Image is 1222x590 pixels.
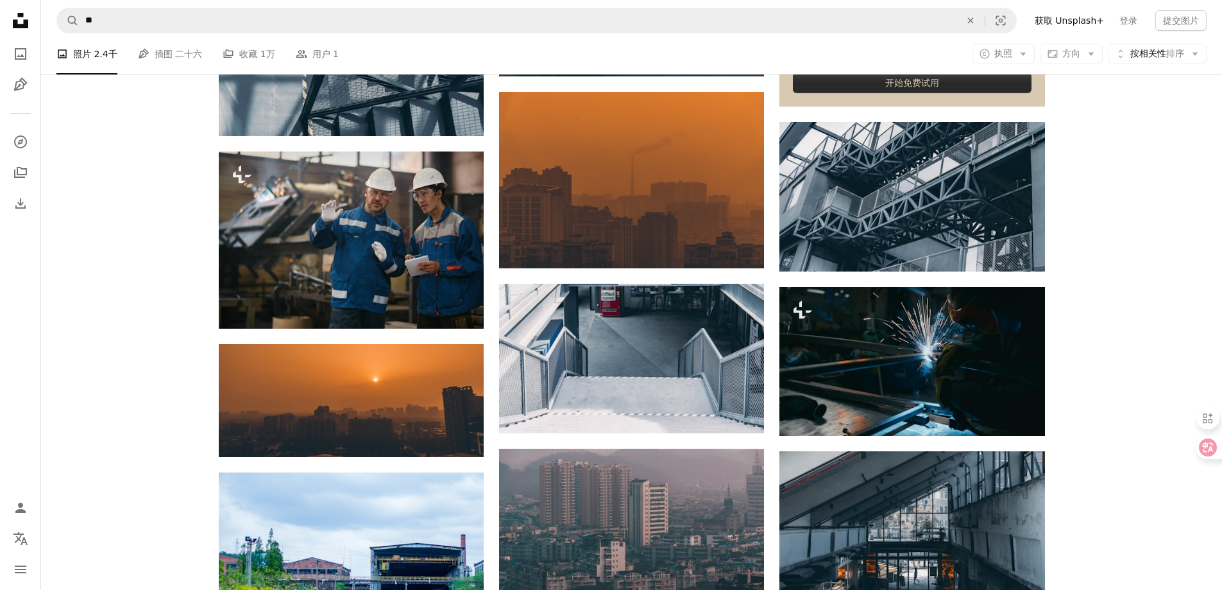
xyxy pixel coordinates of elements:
a: 登录 / 注册 [8,495,33,521]
button: 语言 [8,526,33,551]
a: 收藏 [8,160,33,186]
a: 正在对一块金属进行作业的焊工 [779,355,1044,367]
a: 插图 [8,72,33,98]
font: 插图 [155,49,173,59]
a: 收藏 1万 [223,33,275,74]
font: 二十六 [175,49,202,59]
img: 两名戴着安全帽的男子站在工厂里 [219,152,484,328]
a: 登录 [1112,10,1145,31]
a: 从建筑内部看火车站 [779,520,1044,532]
a: 日落时建筑物的轮廓 [219,394,484,406]
a: 两名戴着安全帽的男子站在工厂里 [219,234,484,246]
img: 正在对一块金属进行作业的焊工 [779,287,1044,436]
a: 探索 [8,129,33,155]
a: 首页 — Unsplash [8,8,33,36]
img: 日落时建筑物的轮廓 [219,344,484,457]
font: 排序 [1166,48,1184,58]
font: 开始免费试用 [885,78,939,88]
font: 1万 [260,49,275,59]
font: 方向 [1062,48,1080,58]
font: 提交图片 [1163,15,1199,26]
a: 用户 1 [296,33,339,74]
font: 登录 [1119,15,1137,26]
a: 下载历史记录 [8,191,33,216]
a: 插图 二十六 [138,33,202,74]
a: 一栋有很多窗户的高楼 [779,191,1044,202]
a: 前面有很多管道的建筑物 [219,555,484,566]
button: 搜索 Unsplash [57,8,79,33]
button: 按相关性排序 [1108,44,1207,64]
a: 获取 Unsplash+ [1027,10,1112,31]
img: 一辆红色的双层巴士在街上行驶 [499,284,764,433]
img: 黄金时段的混凝土建筑 [499,92,764,268]
font: 按相关性 [1130,48,1166,58]
font: 用户 [312,49,330,59]
font: 1 [333,49,339,59]
button: 菜单 [8,557,33,582]
font: 执照 [994,48,1012,58]
a: 一辆红色的双层巴士在街上行驶 [499,352,764,364]
font: 收藏 [239,49,257,59]
form: 在全站范围内查找视觉效果 [56,8,1017,33]
font: 获取 Unsplash+ [1035,15,1104,26]
a: 照片 [8,41,33,67]
button: 清除 [956,8,985,33]
button: 执照 [972,44,1035,64]
a: 黄金时段的混凝土建筑 [499,174,764,186]
button: 方向 [1040,44,1103,64]
a: 城市中的建筑物 [499,531,764,542]
button: 视觉搜索 [985,8,1016,33]
img: 一栋有很多窗户的高楼 [779,122,1044,271]
button: 提交图片 [1155,10,1207,31]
